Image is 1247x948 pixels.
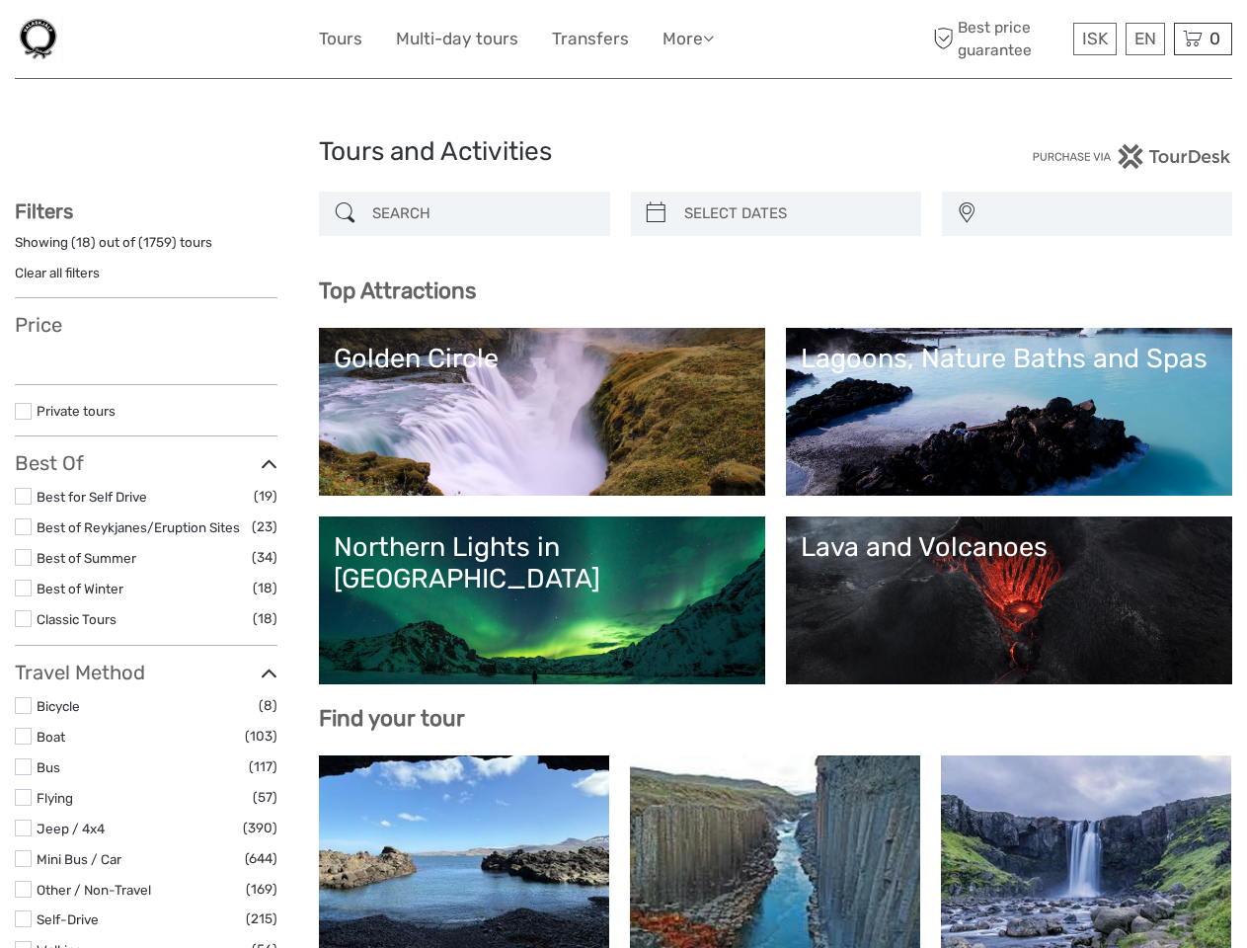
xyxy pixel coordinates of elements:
div: Showing ( ) out of ( ) tours [15,233,277,264]
span: (23) [252,515,277,538]
h3: Best Of [15,451,277,475]
a: Classic Tours [37,611,117,627]
label: 18 [76,233,91,252]
span: (34) [252,546,277,569]
img: PurchaseViaTourDesk.png [1032,144,1232,169]
span: (644) [245,847,277,870]
a: Boat [37,729,65,745]
a: Golden Circle [334,343,750,481]
a: Transfers [552,25,629,53]
a: Clear all filters [15,265,100,280]
div: Golden Circle [334,343,750,374]
span: 0 [1207,29,1223,48]
a: Best of Winter [37,581,123,596]
h1: Tours and Activities [319,136,928,168]
a: Northern Lights in [GEOGRAPHIC_DATA] [334,531,750,670]
a: Tours [319,25,362,53]
a: Self-Drive [37,911,99,927]
a: Lagoons, Nature Baths and Spas [801,343,1217,481]
span: (117) [249,755,277,778]
h3: Price [15,313,277,337]
span: (215) [246,908,277,930]
span: (18) [253,607,277,630]
a: Lava and Volcanoes [801,531,1217,670]
h3: Travel Method [15,661,277,684]
a: Best of Summer [37,550,136,566]
span: (18) [253,577,277,599]
a: Jeep / 4x4 [37,821,105,836]
span: (169) [246,878,277,901]
input: SELECT DATES [676,197,911,231]
span: (390) [243,817,277,839]
span: (103) [245,725,277,748]
b: Find your tour [319,705,465,732]
span: (57) [253,786,277,809]
a: Mini Bus / Car [37,851,121,867]
strong: Filters [15,199,73,223]
div: EN [1126,23,1165,55]
div: Northern Lights in [GEOGRAPHIC_DATA] [334,531,750,595]
div: Lava and Volcanoes [801,531,1217,563]
a: Best for Self Drive [37,489,147,505]
span: Best price guarantee [928,17,1068,60]
input: SEARCH [364,197,599,231]
a: Bus [37,759,60,775]
a: Other / Non-Travel [37,882,151,898]
a: More [662,25,714,53]
div: Lagoons, Nature Baths and Spas [801,343,1217,374]
a: Multi-day tours [396,25,518,53]
span: ISK [1082,29,1108,48]
span: (19) [254,485,277,508]
b: Top Attractions [319,277,476,304]
a: Bicycle [37,698,80,714]
label: 1759 [143,233,172,252]
a: Flying [37,790,73,806]
img: 1580-896266a0-e805-4927-a656-890bb10f5993_logo_small.jpg [15,15,62,63]
span: (8) [259,694,277,717]
a: Private tours [37,403,116,419]
a: Best of Reykjanes/Eruption Sites [37,519,240,535]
